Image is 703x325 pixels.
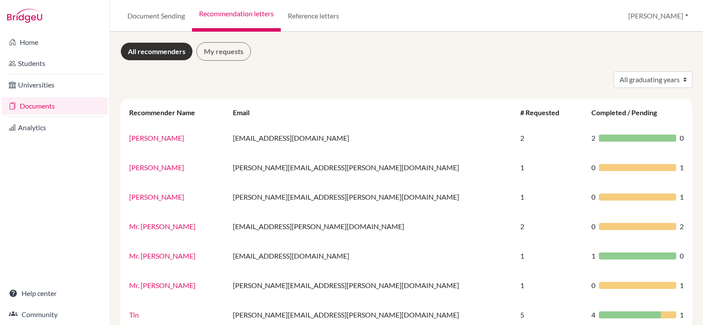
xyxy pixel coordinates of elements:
span: 2 [591,133,595,143]
span: 0 [680,133,684,143]
span: 0 [591,280,595,291]
a: [PERSON_NAME] [129,163,184,172]
a: Community [2,306,108,323]
td: 2 [515,123,586,153]
a: [PERSON_NAME] [129,134,184,142]
a: Home [2,33,108,51]
a: Mr. [PERSON_NAME] [129,222,196,230]
a: Help center [2,285,108,302]
a: [PERSON_NAME] [129,193,184,201]
div: # Requested [520,108,568,117]
a: Universities [2,76,108,94]
td: 2 [515,212,586,241]
a: Tin [129,310,139,319]
td: [EMAIL_ADDRESS][DOMAIN_NAME] [228,123,515,153]
span: 0 [591,221,595,232]
span: 1 [680,192,684,202]
td: [PERSON_NAME][EMAIL_ADDRESS][PERSON_NAME][DOMAIN_NAME] [228,182,515,212]
a: Documents [2,97,108,115]
a: Mr. [PERSON_NAME] [129,252,196,260]
span: 2 [680,221,684,232]
span: 4 [591,310,595,320]
td: [PERSON_NAME][EMAIL_ADDRESS][PERSON_NAME][DOMAIN_NAME] [228,270,515,300]
div: Recommender Name [129,108,204,117]
div: Completed / Pending [591,108,666,117]
td: [EMAIL_ADDRESS][DOMAIN_NAME] [228,241,515,270]
span: 1 [680,162,684,173]
td: [PERSON_NAME][EMAIL_ADDRESS][PERSON_NAME][DOMAIN_NAME] [228,153,515,182]
button: [PERSON_NAME] [624,7,692,24]
td: 1 [515,241,586,270]
a: Students [2,55,108,72]
a: Analytics [2,119,108,136]
td: 1 [515,182,586,212]
td: [EMAIL_ADDRESS][PERSON_NAME][DOMAIN_NAME] [228,212,515,241]
span: 1 [680,280,684,291]
a: Mr. [PERSON_NAME] [129,281,196,289]
span: 1 [680,310,684,320]
span: 1 [591,251,595,261]
span: 0 [680,251,684,261]
a: All recommenders [120,42,193,61]
span: 0 [591,192,595,202]
td: 1 [515,153,586,182]
span: 0 [591,162,595,173]
img: Bridge-U [7,9,42,23]
td: 1 [515,270,586,300]
a: My requests [196,42,251,61]
div: Email [233,108,258,117]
